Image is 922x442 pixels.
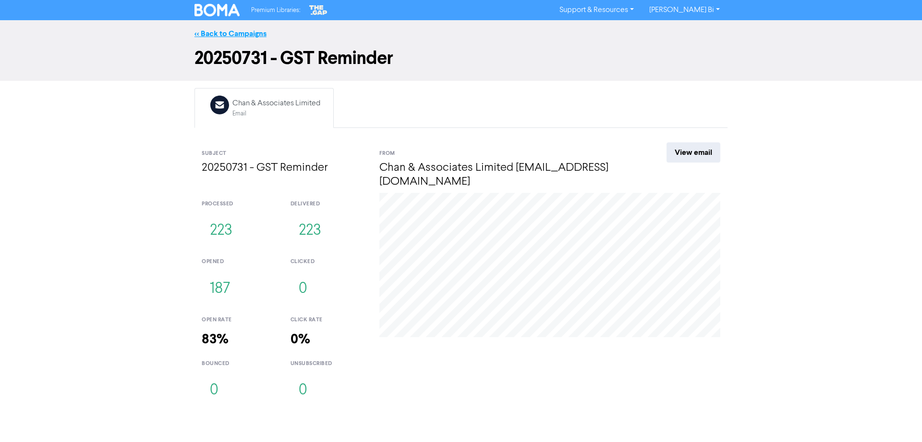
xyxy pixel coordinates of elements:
[194,47,728,69] h1: 20250731 - GST Reminder
[308,4,329,16] img: The Gap
[202,200,276,208] div: processed
[232,98,320,109] div: Chan & Associates Limited
[291,375,315,406] button: 0
[202,331,229,348] strong: 83%
[202,273,238,305] button: 187
[552,2,642,18] a: Support & Resources
[291,316,365,324] div: click rate
[874,396,922,442] iframe: Chat Widget
[291,215,329,247] button: 223
[379,150,631,158] div: From
[194,4,240,16] img: BOMA Logo
[202,215,241,247] button: 223
[667,142,720,163] a: View email
[251,7,300,13] span: Premium Libraries:
[202,150,365,158] div: Subject
[642,2,728,18] a: [PERSON_NAME] Bi
[232,109,320,118] div: Email
[291,331,310,348] strong: 0%
[291,258,365,266] div: clicked
[202,161,365,175] h4: 20250731 - GST Reminder
[202,258,276,266] div: opened
[202,316,276,324] div: open rate
[194,29,267,38] a: << Back to Campaigns
[291,360,365,368] div: unsubscribed
[291,273,315,305] button: 0
[202,375,227,406] button: 0
[291,200,365,208] div: delivered
[202,360,276,368] div: bounced
[379,161,631,189] h4: Chan & Associates Limited [EMAIL_ADDRESS][DOMAIN_NAME]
